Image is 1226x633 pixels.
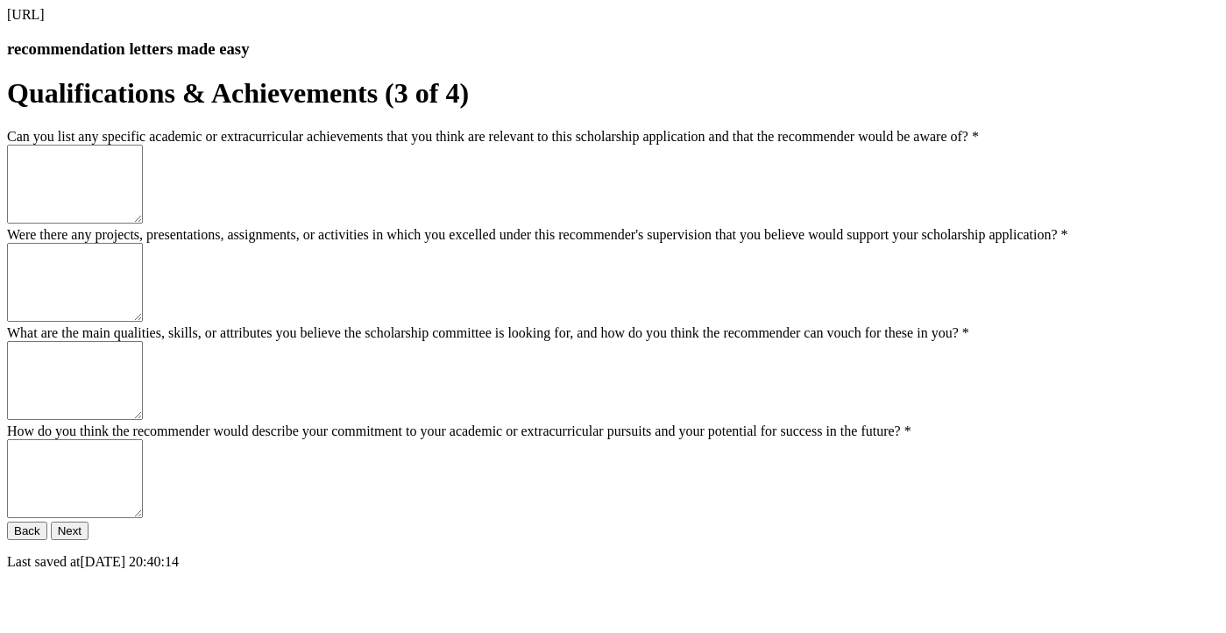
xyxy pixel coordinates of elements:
button: Back [7,522,47,540]
label: Can you list any specific academic or extracurricular achievements that you think are relevant to... [7,129,979,144]
label: How do you think the recommender would describe your commitment to your academic or extracurricul... [7,423,911,438]
label: Were there any projects, presentations, assignments, or activities in which you excelled under th... [7,227,1068,242]
span: [URL] [7,7,45,22]
h1: Qualifications & Achievements (3 of 4) [7,77,1219,110]
button: Next [51,522,89,540]
label: What are the main qualities, skills, or attributes you believe the scholarship committee is looki... [7,325,969,340]
p: Last saved at [DATE] 20:40:14 [7,554,1219,570]
h3: recommendation letters made easy [7,39,1219,59]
